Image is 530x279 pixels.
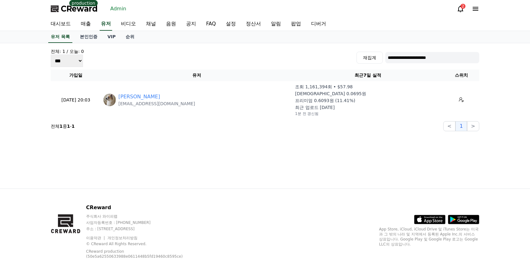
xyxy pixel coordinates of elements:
[107,236,138,240] a: 개인정보처리방침
[221,18,241,31] a: 설정
[81,199,120,214] a: Settings
[121,31,139,43] a: 순위
[295,111,319,116] p: 1분 전 갱신됨
[86,236,106,240] a: 이용약관
[51,70,101,81] th: 가입일
[86,220,196,225] p: 사업자등록번호 : [PHONE_NUMBER]
[86,249,186,259] p: CReward production (50e5a62550633988e0611448b5fd19460c8595ce)
[116,18,141,31] a: 비디오
[100,18,112,31] a: 유저
[161,18,181,31] a: 음원
[118,101,195,107] p: [EMAIL_ADDRESS][DOMAIN_NAME]
[46,18,76,31] a: 대시보드
[295,97,355,104] p: 프리미엄 0.6093원 (11.41%)
[467,121,479,131] button: >
[306,18,331,31] a: 디버거
[72,124,75,129] strong: 1
[356,52,383,64] button: 재집계
[181,18,201,31] a: 공지
[67,124,70,129] strong: 1
[51,123,75,129] p: 전체 중 -
[86,226,196,231] p: 주소 : [STREET_ADDRESS]
[201,18,221,31] a: FAQ
[102,31,121,43] a: VIP
[41,199,81,214] a: Messages
[457,5,464,13] a: 2
[460,4,465,9] div: 2
[2,199,41,214] a: Home
[443,121,455,131] button: <
[266,18,286,31] a: 알림
[61,4,98,14] span: CReward
[103,94,116,106] img: https://lh3.googleusercontent.com/a/ACg8ocJgvzLY4jLLFKsjl-4pJCkWCWrAnCBAqTwmouNYp_w6A8nSarTW=s96-c
[52,208,70,213] span: Messages
[295,90,366,97] p: [DEMOGRAPHIC_DATA] 0.0695원
[51,4,98,14] a: CReward
[86,204,196,211] p: CReward
[118,93,160,101] a: [PERSON_NAME]
[51,48,84,54] h4: 전체: 1 / 오늘: 0
[141,18,161,31] a: 채널
[286,18,306,31] a: 팝업
[48,31,72,43] a: 유저 목록
[108,4,129,14] a: Admin
[16,208,27,213] span: Home
[60,124,63,129] strong: 1
[241,18,266,31] a: 정산서
[53,97,98,103] p: [DATE] 20:03
[86,241,196,246] p: © CReward All Rights Reserved.
[75,31,102,43] a: 본인인증
[293,70,443,81] th: 최근7일 실적
[379,227,479,247] p: App Store, iCloud, iCloud Drive 및 iTunes Store는 미국과 그 밖의 나라 및 지역에서 등록된 Apple Inc.의 서비스 상표입니다. Goo...
[93,208,108,213] span: Settings
[101,70,293,81] th: 유저
[86,214,196,219] p: 주식회사 와이피랩
[455,121,467,131] button: 1
[76,18,96,31] a: 매출
[295,104,335,111] p: 최근 업로드 [DATE]
[295,84,353,90] p: 조회 1,161,394회 • $57.98
[443,70,479,81] th: 스위치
